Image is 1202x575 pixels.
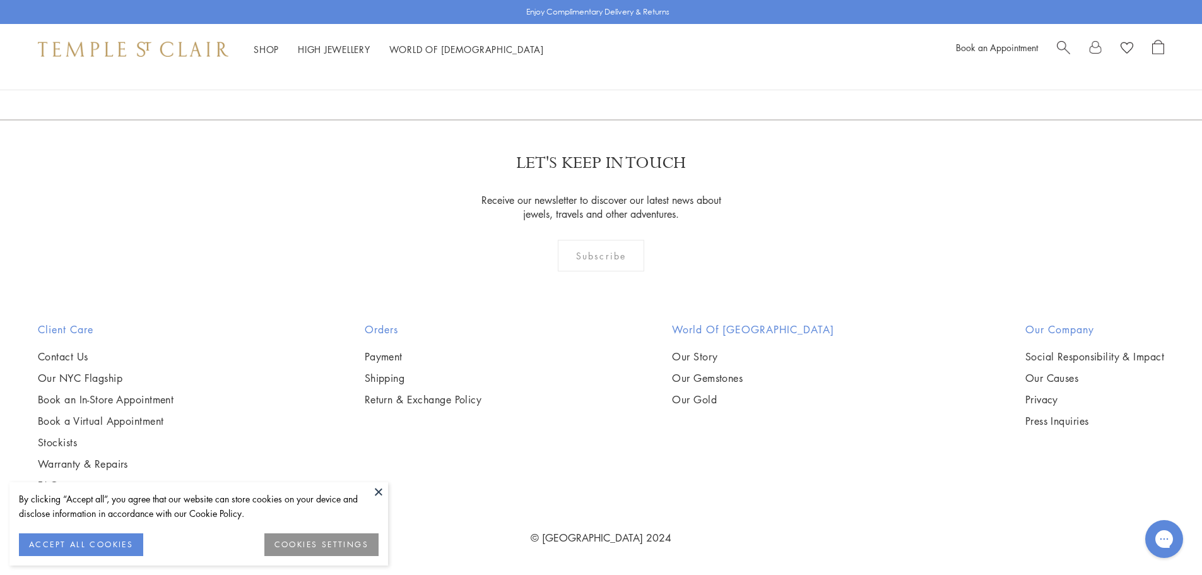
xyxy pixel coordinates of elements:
[1025,322,1164,337] h2: Our Company
[1057,40,1070,59] a: Search
[38,457,174,471] a: Warranty & Repairs
[254,43,279,56] a: ShopShop
[365,322,482,337] h2: Orders
[19,492,379,521] div: By clicking “Accept all”, you agree that our website can store cookies on your device and disclos...
[526,6,669,18] p: Enjoy Complimentary Delivery & Returns
[38,42,228,57] img: Temple St. Clair
[1025,350,1164,364] a: Social Responsibility & Impact
[38,478,174,492] a: FAQs
[473,193,729,221] p: Receive our newsletter to discover our latest news about jewels, travels and other adventures.
[672,393,834,406] a: Our Gold
[1025,371,1164,385] a: Our Causes
[298,43,370,56] a: High JewelleryHigh Jewellery
[1025,393,1164,406] a: Privacy
[38,414,174,428] a: Book a Virtual Appointment
[38,436,174,449] a: Stockists
[19,533,143,556] button: ACCEPT ALL COOKIES
[254,42,544,57] nav: Main navigation
[365,350,482,364] a: Payment
[38,350,174,364] a: Contact Us
[558,240,644,271] div: Subscribe
[389,43,544,56] a: World of [DEMOGRAPHIC_DATA]World of [DEMOGRAPHIC_DATA]
[38,322,174,337] h2: Client Care
[365,393,482,406] a: Return & Exchange Policy
[1121,40,1133,59] a: View Wishlist
[365,371,482,385] a: Shipping
[1139,516,1189,562] iframe: Gorgias live chat messenger
[956,41,1038,54] a: Book an Appointment
[264,533,379,556] button: COOKIES SETTINGS
[38,371,174,385] a: Our NYC Flagship
[672,371,834,385] a: Our Gemstones
[672,350,834,364] a: Our Story
[516,152,686,174] p: LET'S KEEP IN TOUCH
[1152,40,1164,59] a: Open Shopping Bag
[38,393,174,406] a: Book an In-Store Appointment
[531,531,671,545] a: © [GEOGRAPHIC_DATA] 2024
[1025,414,1164,428] a: Press Inquiries
[672,322,834,337] h2: World of [GEOGRAPHIC_DATA]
